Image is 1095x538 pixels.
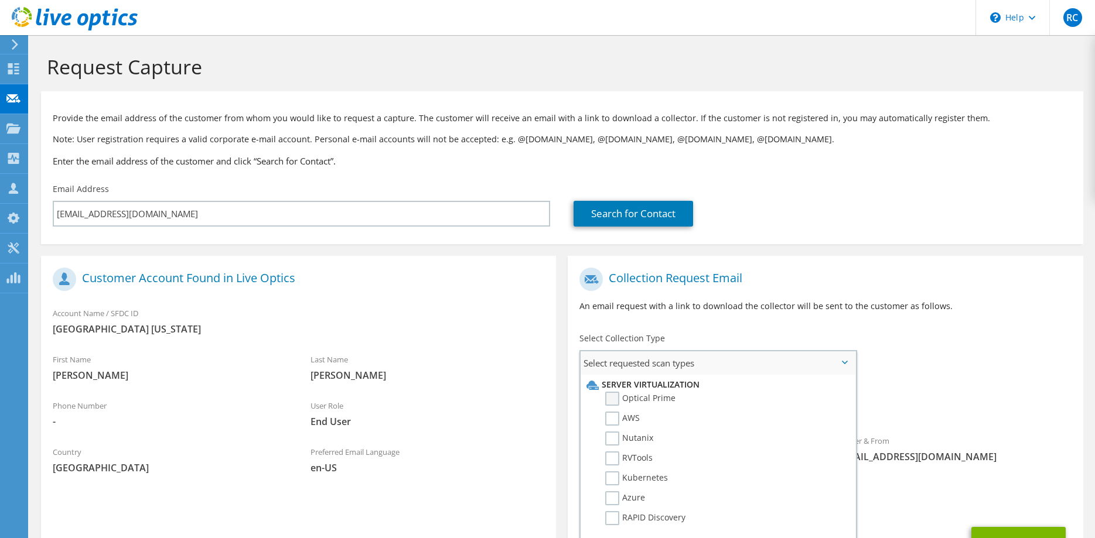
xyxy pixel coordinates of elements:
[579,300,1071,313] p: An email request with a link to download the collector will be sent to the customer as follows.
[584,378,849,392] li: Server Virtualization
[53,183,109,195] label: Email Address
[53,415,287,428] span: -
[579,333,665,344] label: Select Collection Type
[825,429,1083,469] div: Sender & From
[53,133,1072,146] p: Note: User registration requires a valid corporate e-mail account. Personal e-mail accounts will ...
[568,475,1083,515] div: CC & Reply To
[605,412,640,426] label: AWS
[579,268,1065,291] h1: Collection Request Email
[53,461,287,474] span: [GEOGRAPHIC_DATA]
[311,369,545,382] span: [PERSON_NAME]
[568,429,825,469] div: To
[990,12,1001,23] svg: \n
[53,155,1072,167] h3: Enter the email address of the customer and click “Search for Contact”.
[568,379,1083,423] div: Requested Collections
[47,54,1072,79] h1: Request Capture
[1063,8,1082,27] span: RC
[41,440,299,480] div: Country
[605,392,676,406] label: Optical Prime
[41,347,299,388] div: First Name
[41,301,556,341] div: Account Name / SFDC ID
[299,393,557,434] div: User Role
[53,268,538,291] h1: Customer Account Found in Live Optics
[605,451,653,465] label: RVTools
[605,471,668,485] label: Kubernetes
[311,461,545,474] span: en-US
[53,369,287,382] span: [PERSON_NAME]
[311,415,545,428] span: End User
[299,440,557,480] div: Preferred Email Language
[605,511,685,525] label: RAPID Discovery
[41,393,299,434] div: Phone Number
[605,431,653,446] label: Nutanix
[299,347,557,388] div: Last Name
[53,112,1072,125] p: Provide the email address of the customer from whom you would like to request a capture. The cust...
[574,201,693,227] a: Search for Contact
[581,351,855,375] span: Select requested scan types
[53,323,544,335] span: [GEOGRAPHIC_DATA] [US_STATE]
[837,450,1072,463] span: [EMAIL_ADDRESS][DOMAIN_NAME]
[605,491,645,505] label: Azure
